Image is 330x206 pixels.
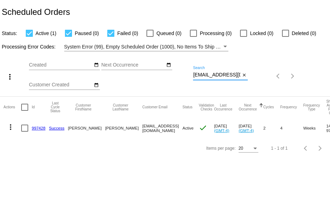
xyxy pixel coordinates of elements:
span: Processing (0) [200,29,232,38]
button: Change sorting for Status [182,105,192,109]
mat-icon: date_range [166,62,171,68]
button: Change sorting for Id [32,105,35,109]
span: Queued (0) [156,29,181,38]
button: Clear [240,71,248,79]
mat-cell: Weeks [303,118,326,138]
mat-icon: check [199,124,207,132]
span: Locked (0) [250,29,273,38]
mat-cell: [PERSON_NAME] [68,118,105,138]
mat-cell: 4 [280,118,303,138]
a: (GMT-4) [239,128,254,133]
button: Change sorting for CustomerEmail [142,105,167,109]
mat-cell: [DATE] [214,118,239,138]
mat-cell: [PERSON_NAME] [105,118,142,138]
mat-cell: 2 [263,118,280,138]
input: Next Occurrence [101,62,165,68]
span: Failed (0) [117,29,138,38]
a: (GMT-4) [214,128,229,133]
button: Previous page [299,141,313,155]
a: Success [49,126,65,130]
mat-header-cell: Validation Checks [199,97,214,118]
mat-cell: [DATE] [239,118,263,138]
button: Change sorting for Frequency [280,105,297,109]
span: Active (1) [36,29,56,38]
span: Active [182,126,194,130]
mat-icon: date_range [94,82,99,88]
span: Deleted (0) [292,29,316,38]
input: Search [193,72,240,78]
mat-icon: date_range [94,62,99,68]
mat-icon: more_vert [6,123,15,131]
button: Next page [313,141,327,155]
button: Change sorting for Cycles [263,105,274,109]
input: Created [29,62,92,68]
div: Items per page: [206,146,235,151]
input: Customer Created [29,82,92,88]
span: Status: [2,30,17,36]
button: Change sorting for CustomerLastName [105,103,136,111]
button: Change sorting for FrequencyType [303,103,320,111]
span: 20 [239,146,243,151]
div: 1 - 1 of 1 [271,146,288,151]
mat-icon: close [242,73,247,78]
button: Change sorting for LastProcessingCycleId [49,101,62,113]
mat-header-cell: Actions [4,97,21,118]
a: 997428 [32,126,46,130]
mat-icon: more_vert [6,73,14,81]
button: Previous page [271,69,286,83]
button: Change sorting for LastOccurrenceUtc [214,103,233,111]
mat-select: Items per page: [239,146,258,151]
mat-select: Filter by Processing Error Codes [64,42,228,51]
h2: Scheduled Orders [2,7,70,17]
button: Change sorting for CustomerFirstName [68,103,99,111]
button: Next page [286,69,300,83]
mat-cell: [EMAIL_ADDRESS][DOMAIN_NAME] [142,118,182,138]
span: Processing Error Codes: [2,44,56,50]
span: Paused (0) [75,29,99,38]
button: Change sorting for NextOccurrenceUtc [239,103,257,111]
